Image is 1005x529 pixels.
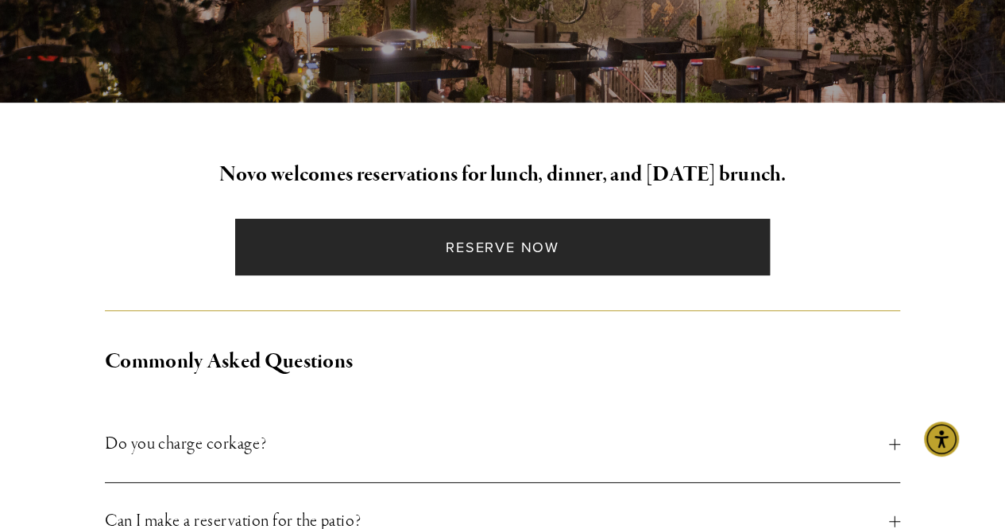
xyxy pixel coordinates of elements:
a: Reserve Now [235,219,770,275]
h2: Novo welcomes reservations for lunch, dinner, and [DATE] brunch. [105,158,900,192]
h2: Commonly Asked Questions [105,345,900,379]
span: Do you charge corkage? [105,430,889,458]
button: Do you charge corkage? [105,406,900,482]
div: Accessibility Menu [924,422,959,457]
